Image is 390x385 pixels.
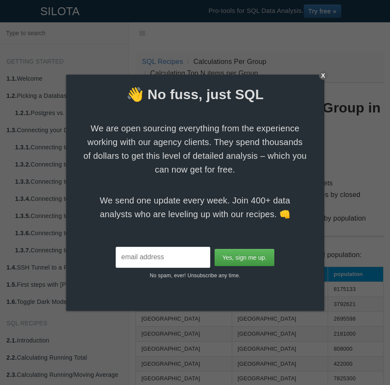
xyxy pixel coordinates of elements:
span: We send one update every week. Join 400+ data analysts who are leveling up with our recipes. 👊 [83,194,307,221]
p: No spam, ever! Unsubscribe any time. [66,268,324,279]
span: 👋 No fuss, just SQL [66,85,324,105]
input: email address [116,247,210,268]
input: Yes, sign me up. [215,249,274,266]
iframe: Drift Widget Chat Controller [347,342,380,375]
span: We are open sourcing everything from the experience working with our agency clients. They spend t... [83,121,307,176]
div: X [319,71,328,80]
